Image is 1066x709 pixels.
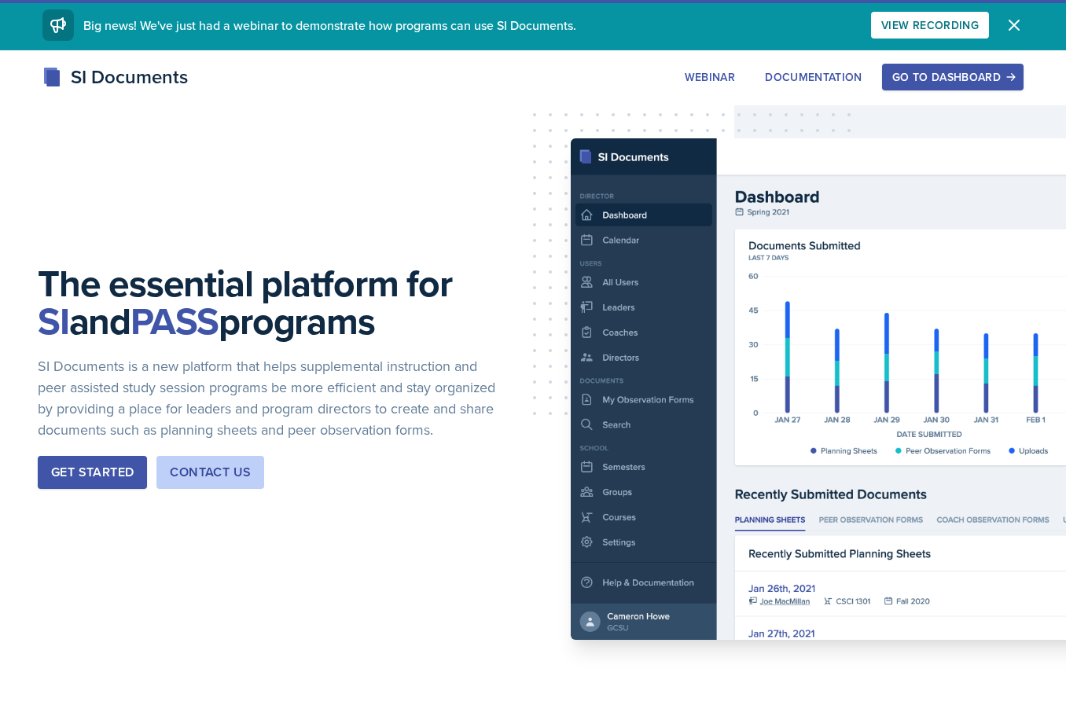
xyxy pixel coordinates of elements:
[881,19,979,31] div: View Recording
[38,456,147,489] button: Get Started
[685,71,735,83] div: Webinar
[156,456,264,489] button: Contact Us
[765,71,862,83] div: Documentation
[882,64,1024,90] button: Go to Dashboard
[675,64,745,90] button: Webinar
[755,64,873,90] button: Documentation
[42,63,188,91] div: SI Documents
[51,463,134,482] div: Get Started
[892,71,1013,83] div: Go to Dashboard
[83,17,576,34] span: Big news! We've just had a webinar to demonstrate how programs can use SI Documents.
[871,12,989,39] button: View Recording
[170,463,251,482] div: Contact Us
